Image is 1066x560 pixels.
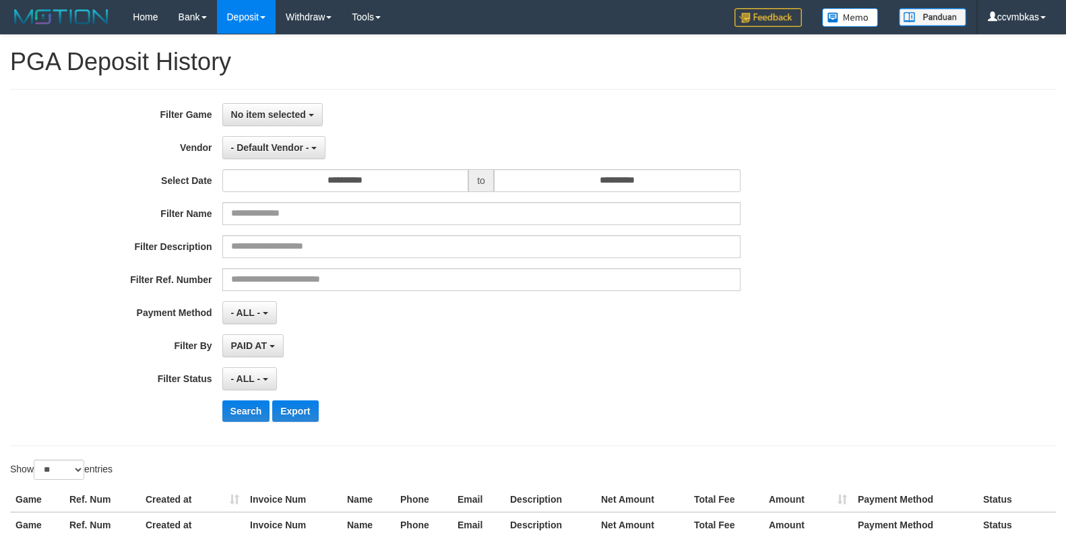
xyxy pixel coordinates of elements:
[231,373,261,384] span: - ALL -
[140,487,245,512] th: Created at
[231,340,267,351] span: PAID AT
[342,512,395,537] th: Name
[395,487,452,512] th: Phone
[64,512,140,537] th: Ref. Num
[222,400,270,422] button: Search
[452,487,505,512] th: Email
[689,512,763,537] th: Total Fee
[978,487,1056,512] th: Status
[222,334,284,357] button: PAID AT
[822,8,879,27] img: Button%20Memo.svg
[231,142,309,153] span: - Default Vendor -
[395,512,452,537] th: Phone
[10,460,113,480] label: Show entries
[899,8,966,26] img: panduan.png
[140,512,245,537] th: Created at
[64,487,140,512] th: Ref. Num
[763,487,852,512] th: Amount
[596,487,689,512] th: Net Amount
[222,367,277,390] button: - ALL -
[10,512,64,537] th: Game
[763,512,852,537] th: Amount
[222,103,323,126] button: No item selected
[452,512,505,537] th: Email
[468,169,494,192] span: to
[342,487,395,512] th: Name
[272,400,318,422] button: Export
[505,487,596,512] th: Description
[10,49,1056,75] h1: PGA Deposit History
[852,512,978,537] th: Payment Method
[245,487,342,512] th: Invoice Num
[10,7,113,27] img: MOTION_logo.png
[34,460,84,480] select: Showentries
[222,136,326,159] button: - Default Vendor -
[245,512,342,537] th: Invoice Num
[10,487,64,512] th: Game
[222,301,277,324] button: - ALL -
[689,487,763,512] th: Total Fee
[231,307,261,318] span: - ALL -
[978,512,1056,537] th: Status
[596,512,689,537] th: Net Amount
[852,487,978,512] th: Payment Method
[734,8,802,27] img: Feedback.jpg
[231,109,306,120] span: No item selected
[505,512,596,537] th: Description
